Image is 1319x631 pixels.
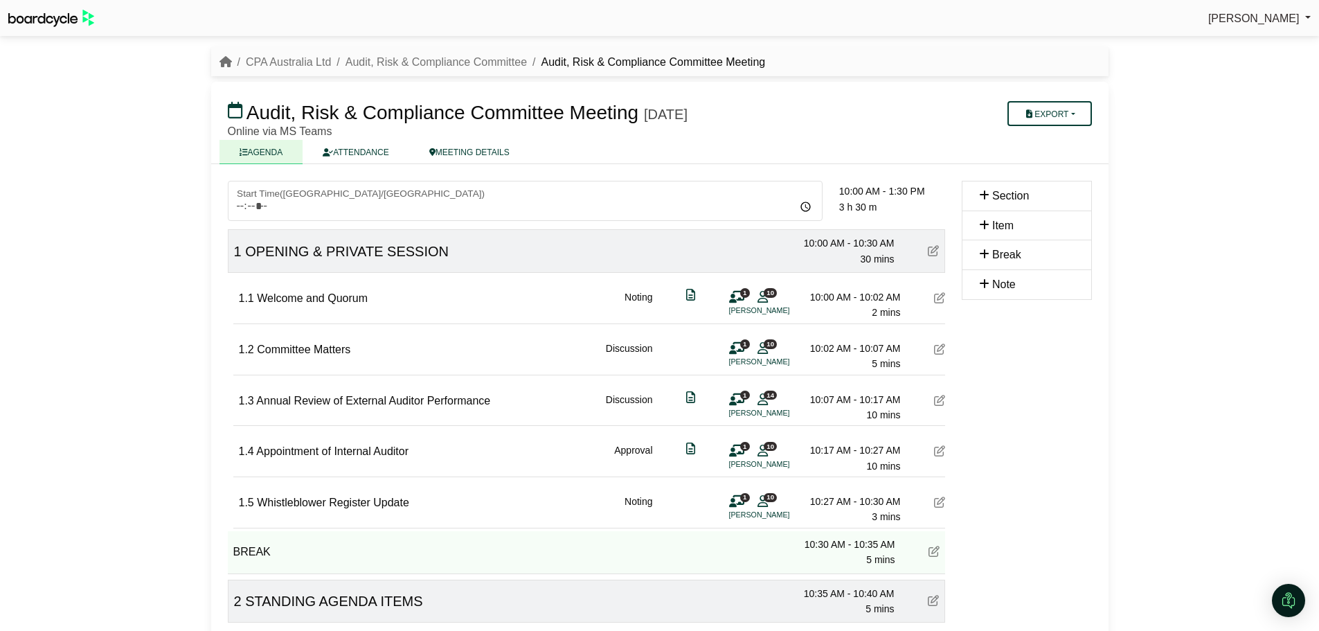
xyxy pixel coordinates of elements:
a: AGENDA [219,140,303,164]
span: 1.5 [239,497,254,508]
span: 3 mins [872,511,900,522]
span: Annual Review of External Auditor Performance [256,395,490,407]
div: 10:27 AM - 10:30 AM [804,494,901,509]
span: Welcome and Quorum [257,292,368,304]
span: Whistleblower Register Update [257,497,409,508]
span: 10 [764,493,777,502]
div: 10:35 AM - 10:40 AM [798,586,895,601]
div: Discussion [606,392,653,423]
span: 1 [740,442,750,451]
span: Item [992,220,1014,231]
span: OPENING & PRIVATE SESSION [245,244,449,259]
span: Online via MS Teams [228,125,332,137]
span: 1.1 [239,292,254,304]
span: 1 [234,244,242,259]
span: 2 [234,594,242,609]
li: Audit, Risk & Compliance Committee Meeting [527,53,765,71]
div: 10:17 AM - 10:27 AM [804,443,901,458]
nav: breadcrumb [219,53,766,71]
span: 14 [764,391,777,400]
span: 10 [764,339,777,348]
li: [PERSON_NAME] [729,407,833,419]
div: 10:00 AM - 10:30 AM [798,235,895,251]
span: Committee Matters [257,344,350,355]
span: 1 [740,339,750,348]
span: 5 mins [866,554,895,565]
div: Noting [625,290,652,321]
span: 30 mins [860,254,894,265]
div: 10:00 AM - 10:02 AM [804,290,901,305]
li: [PERSON_NAME] [729,459,833,470]
div: 10:00 AM - 1:30 PM [839,184,945,199]
span: STANDING AGENDA ITEMS [245,594,422,609]
span: Appointment of Internal Auditor [256,445,409,457]
button: Export [1007,101,1091,126]
img: BoardcycleBlackGreen-aaafeed430059cb809a45853b8cf6d952af9d84e6e89e1f1685b34bfd5cb7d64.svg [8,10,94,27]
span: 3 h 30 m [839,202,877,213]
span: 10 mins [866,409,900,420]
span: 5 mins [865,603,894,614]
span: 1 [740,391,750,400]
div: Open Intercom Messenger [1272,584,1305,617]
a: MEETING DETAILS [409,140,530,164]
span: Break [992,249,1021,260]
span: [PERSON_NAME] [1208,12,1300,24]
div: 10:30 AM - 10:35 AM [798,537,895,552]
span: 2 mins [872,307,900,318]
span: Note [992,278,1016,290]
div: Approval [614,443,652,474]
a: [PERSON_NAME] [1208,10,1311,28]
li: [PERSON_NAME] [729,305,833,317]
a: Audit, Risk & Compliance Committee [346,56,527,68]
span: 10 mins [866,461,900,472]
span: 1.3 [239,395,254,407]
span: 5 mins [872,358,900,369]
a: CPA Australia Ltd [246,56,331,68]
li: [PERSON_NAME] [729,509,833,521]
div: Discussion [606,341,653,372]
a: ATTENDANCE [303,140,409,164]
div: Noting [625,494,652,525]
span: 10 [764,288,777,297]
span: Audit, Risk & Compliance Committee Meeting [246,102,638,123]
span: BREAK [233,546,271,558]
div: 10:02 AM - 10:07 AM [804,341,901,356]
span: 10 [764,442,777,451]
span: 1 [740,288,750,297]
span: 1 [740,493,750,502]
div: 10:07 AM - 10:17 AM [804,392,901,407]
div: [DATE] [644,106,688,123]
span: 1.4 [239,445,254,457]
li: [PERSON_NAME] [729,356,833,368]
span: Section [992,190,1029,202]
span: 1.2 [239,344,254,355]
